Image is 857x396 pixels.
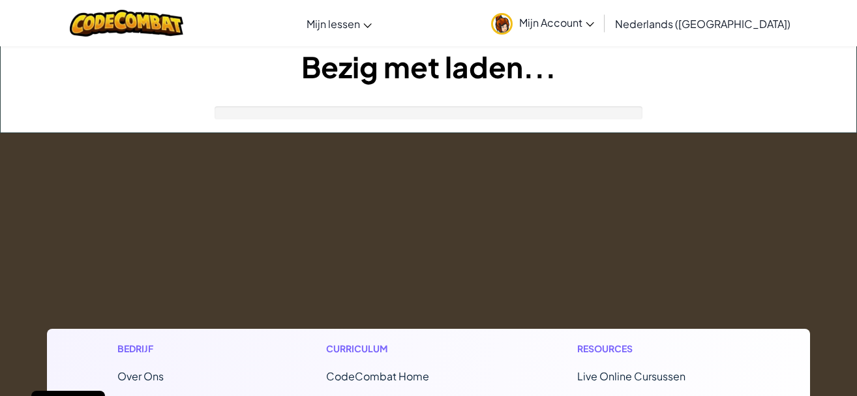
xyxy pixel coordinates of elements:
[117,342,247,356] h1: Bedrijf
[609,6,797,41] a: Nederlands ([GEOGRAPHIC_DATA])
[577,369,685,383] a: Live Online Cursussen
[1,46,856,87] h1: Bezig met laden...
[491,13,513,35] img: avatar
[300,6,378,41] a: Mijn lessen
[615,17,790,31] span: Nederlands ([GEOGRAPHIC_DATA])
[485,3,601,44] a: Mijn Account
[577,342,740,356] h1: Resources
[70,10,184,37] img: CodeCombat logo
[307,17,360,31] span: Mijn lessen
[326,342,498,356] h1: Curriculum
[117,369,164,383] a: Over Ons
[326,369,429,383] span: CodeCombat Home
[519,16,594,29] span: Mijn Account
